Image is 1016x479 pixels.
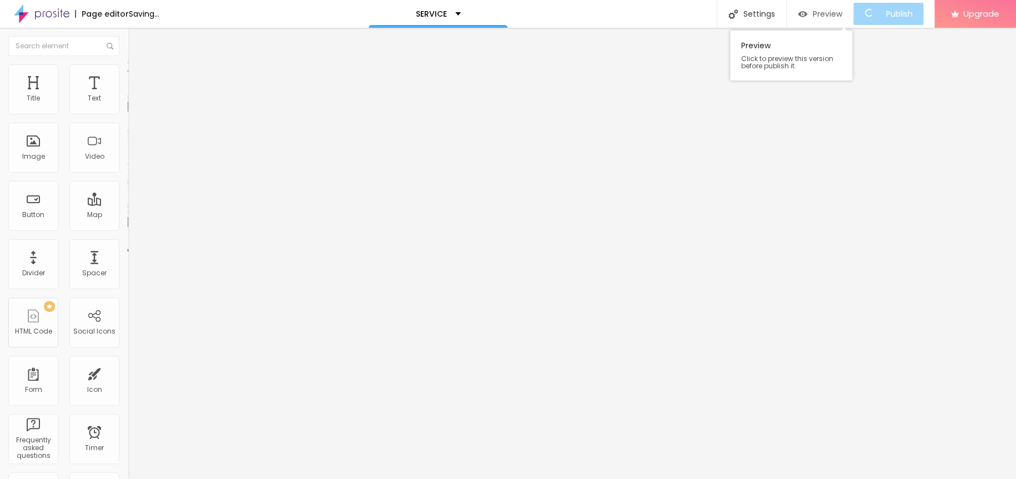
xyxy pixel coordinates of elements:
[741,55,841,69] span: Click to preview this version before publish it.
[963,9,999,18] span: Upgrade
[787,3,853,25] button: Preview
[87,386,102,394] div: Icon
[11,436,55,460] div: Frequently asked questions
[8,36,119,56] input: Search element
[798,9,807,19] img: view-1.svg
[853,3,923,25] button: Publish
[22,211,44,219] div: Button
[85,444,104,452] div: Timer
[730,31,852,80] div: Preview
[128,28,1016,479] iframe: Editor
[88,94,101,102] div: Text
[416,10,447,18] p: SERVICE
[22,269,45,277] div: Divider
[813,9,842,18] span: Preview
[75,10,129,18] div: Page editor
[87,211,102,219] div: Map
[25,386,42,394] div: Form
[107,43,113,49] img: Icone
[129,10,159,18] div: Saving...
[85,153,104,160] div: Video
[886,9,913,18] span: Publish
[22,153,45,160] div: Image
[82,269,107,277] div: Spacer
[73,327,115,335] div: Social Icons
[27,94,40,102] div: Title
[728,9,738,19] img: Icone
[15,327,52,335] div: HTML Code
